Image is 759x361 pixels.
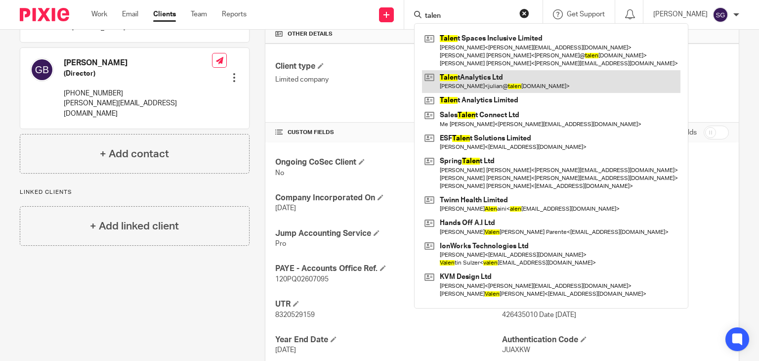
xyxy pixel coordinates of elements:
span: 8320529159 [275,312,315,318]
a: Clients [153,9,176,19]
h4: + Add contact [100,146,169,162]
h4: Year End Date [275,335,502,345]
a: Team [191,9,207,19]
span: No [275,170,284,177]
p: Linked clients [20,188,250,196]
img: svg%3E [30,58,54,82]
p: [PERSON_NAME] [653,9,708,19]
img: Pixie [20,8,69,21]
span: 426435010 Date [DATE] [502,312,576,318]
span: [DATE] [275,205,296,212]
a: Email [122,9,138,19]
span: Pro [275,240,286,247]
a: Work [91,9,107,19]
h4: Authentication Code [502,335,729,345]
span: 120PQ02607095 [275,276,329,283]
h4: Ongoing CoSec Client [275,157,502,168]
p: Limited company [275,75,502,85]
h4: + Add linked client [90,219,179,234]
a: Reports [222,9,247,19]
p: [PHONE_NUMBER] [64,89,212,98]
h4: Client type [275,61,502,72]
button: Clear [519,8,529,18]
h4: CUSTOM FIELDS [275,129,502,136]
h4: Jump Accounting Service [275,228,502,239]
h4: UTR [275,299,502,310]
img: svg%3E [713,7,728,23]
input: Search [424,12,513,21]
h4: Company Incorporated On [275,193,502,203]
span: [DATE] [275,347,296,354]
span: JUAXKW [502,347,530,354]
h5: (Director) [64,69,212,79]
p: [PERSON_NAME][EMAIL_ADDRESS][DOMAIN_NAME] [64,98,212,119]
span: Get Support [567,11,605,18]
h4: [PERSON_NAME] [64,58,212,68]
span: Other details [288,30,333,38]
h4: PAYE - Accounts Office Ref. [275,264,502,274]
